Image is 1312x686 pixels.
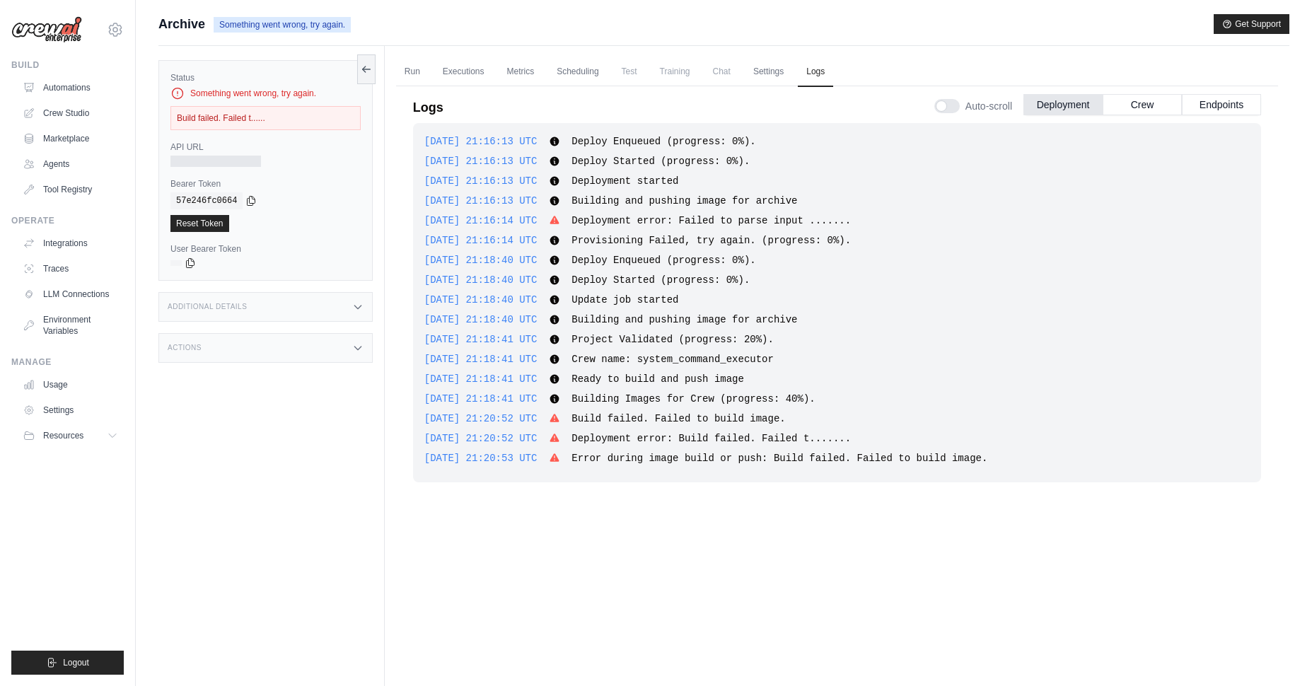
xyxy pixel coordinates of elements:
[571,393,815,405] span: Building Images for Crew (progress: 40%).
[424,354,538,365] span: [DATE] 21:18:41 UTC
[424,334,538,345] span: [DATE] 21:18:41 UTC
[571,373,744,385] span: Ready to build and push image
[17,308,124,342] a: Environment Variables
[214,17,351,33] span: Something went wrong, try again.
[1182,94,1261,115] button: Endpoints
[170,72,361,83] label: Status
[43,430,83,441] span: Resources
[168,344,202,352] h3: Actions
[11,16,82,43] img: Logo
[168,303,247,311] h3: Additional Details
[745,57,792,87] a: Settings
[1023,94,1103,115] button: Deployment
[63,657,89,668] span: Logout
[424,453,538,464] span: [DATE] 21:20:53 UTC
[1103,94,1182,115] button: Crew
[424,235,538,246] span: [DATE] 21:16:14 UTC
[1214,14,1289,34] button: Get Support
[424,255,538,266] span: [DATE] 21:18:40 UTC
[424,373,538,385] span: [DATE] 21:18:41 UTC
[571,235,851,246] span: Provisioning Failed, try again. (progress: 0%).
[571,136,755,147] span: Deploy Enqueued (progress: 0%).
[17,153,124,175] a: Agents
[170,178,361,190] label: Bearer Token
[424,156,538,167] span: [DATE] 21:16:13 UTC
[170,215,229,232] a: Reset Token
[548,57,607,87] a: Scheduling
[965,99,1012,113] span: Auto-scroll
[17,283,124,306] a: LLM Connections
[571,274,750,286] span: Deploy Started (progress: 0%).
[571,314,797,325] span: Building and pushing image for archive
[571,334,774,345] span: Project Validated (progress: 20%).
[170,192,243,209] code: 57e246fc0664
[396,57,429,87] a: Run
[158,14,205,34] span: Archive
[571,255,755,266] span: Deploy Enqueued (progress: 0%).
[424,433,538,444] span: [DATE] 21:20:52 UTC
[17,424,124,447] button: Resources
[424,274,538,286] span: [DATE] 21:18:40 UTC
[17,257,124,280] a: Traces
[424,175,538,187] span: [DATE] 21:16:13 UTC
[704,57,739,86] span: Chat is not available until the deployment is complete
[17,102,124,124] a: Crew Studio
[1241,618,1312,686] iframe: Chat Widget
[434,57,493,87] a: Executions
[170,243,361,255] label: User Bearer Token
[571,433,851,444] span: Deployment error: Build failed. Failed t.......
[571,354,774,365] span: Crew name: system_command_executor
[571,215,851,226] span: Deployment error: Failed to parse input .......
[571,453,987,464] span: Error during image build or push: Build failed. Failed to build image.
[499,57,543,87] a: Metrics
[424,413,538,424] span: [DATE] 21:20:52 UTC
[651,57,699,86] span: Training is not available until the deployment is complete
[413,98,443,117] p: Logs
[11,651,124,675] button: Logout
[17,373,124,396] a: Usage
[424,314,538,325] span: [DATE] 21:18:40 UTC
[170,141,361,153] label: API URL
[571,175,678,187] span: Deployment started
[11,59,124,71] div: Build
[17,399,124,422] a: Settings
[571,413,785,424] span: Build failed. Failed to build image.
[17,76,124,99] a: Automations
[571,195,797,207] span: Building and pushing image for archive
[17,178,124,201] a: Tool Registry
[11,356,124,368] div: Manage
[424,294,538,306] span: [DATE] 21:18:40 UTC
[571,294,678,306] span: Update job started
[170,106,361,130] div: Build failed. Failed t......
[424,215,538,226] span: [DATE] 21:16:14 UTC
[17,232,124,255] a: Integrations
[424,195,538,207] span: [DATE] 21:16:13 UTC
[571,156,750,167] span: Deploy Started (progress: 0%).
[11,215,124,226] div: Operate
[424,136,538,147] span: [DATE] 21:16:13 UTC
[424,393,538,405] span: [DATE] 21:18:41 UTC
[170,86,361,100] div: Something went wrong, try again.
[798,57,833,87] a: Logs
[17,127,124,150] a: Marketplace
[613,57,646,86] span: Test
